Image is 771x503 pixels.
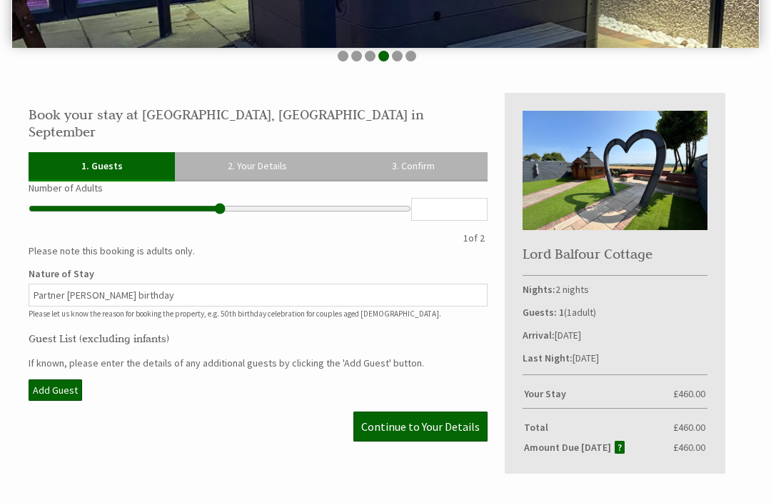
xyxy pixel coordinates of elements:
img: An image of 'Lord Balfour Cottage' [523,111,707,230]
label: Number of Adults [29,181,488,194]
p: If known, please enter the details of any additional guests by clicking the 'Add Guest' button. [29,357,488,369]
span: £ [673,441,705,454]
span: £ [673,421,705,434]
span: 1 [567,306,572,319]
a: 2. Your Details [175,152,339,179]
a: Add Guest [29,379,82,401]
label: Nature of Stay [29,267,488,280]
span: adult [567,306,593,319]
p: [DATE] [523,329,707,342]
h2: Book your stay at [GEOGRAPHIC_DATA], [GEOGRAPHIC_DATA] in September [29,106,488,140]
span: 1 [463,231,468,244]
span: ( ) [559,306,596,319]
span: 460.00 [678,421,705,434]
strong: Guests: [523,306,557,319]
div: of 2 [460,231,488,244]
p: Please note this booking is adults only. [29,244,488,257]
p: 2 nights [523,283,707,296]
a: 1. Guests [29,152,175,179]
a: Continue to Your Details [353,412,488,442]
h3: Guest List (excluding infants) [29,332,488,345]
small: Please let us know the reason for booking the property, e.g. 50th birthday celebration for couple... [29,309,441,319]
a: 3. Confirm [339,152,487,179]
strong: Arrival: [523,329,555,342]
strong: Total [524,421,673,434]
strong: Nights: [523,283,555,296]
p: [DATE] [523,352,707,364]
strong: Your Stay [524,387,673,400]
h2: Lord Balfour Cottage [523,245,707,262]
span: 460.00 [678,441,705,454]
strong: 1 [559,306,564,319]
span: 460.00 [678,387,705,400]
strong: Last Night: [523,352,573,364]
strong: Amount Due [DATE] [524,441,625,454]
span: £ [673,387,705,400]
